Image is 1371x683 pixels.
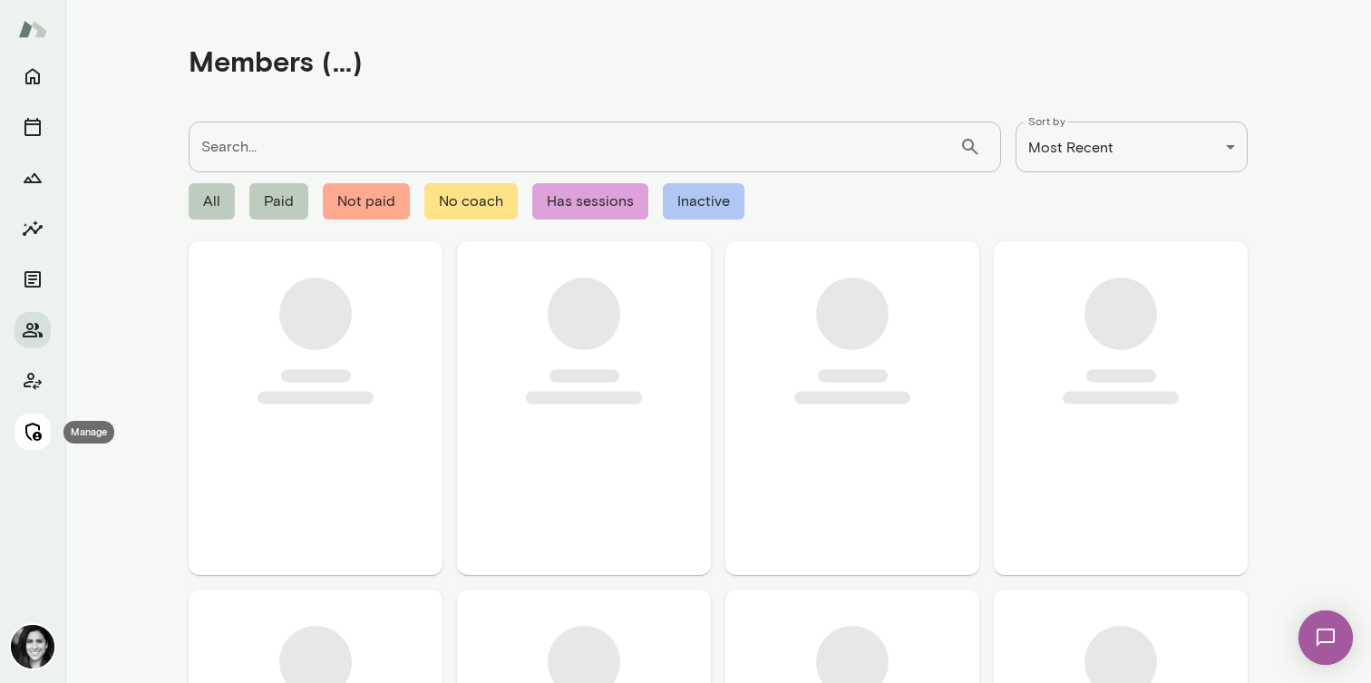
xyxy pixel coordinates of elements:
span: Not paid [323,183,410,220]
button: Client app [15,363,51,399]
h4: Members (...) [189,44,363,78]
div: Most Recent [1016,122,1248,172]
button: Manage [15,414,51,450]
button: Members [15,312,51,348]
span: Paid [249,183,308,220]
img: Mento [18,12,47,46]
button: Documents [15,261,51,298]
div: Manage [63,421,114,444]
img: Jamie Albers [11,625,54,668]
span: No coach [424,183,518,220]
label: Sort by [1028,113,1065,129]
span: Has sessions [532,183,648,220]
button: Home [15,58,51,94]
button: Insights [15,210,51,247]
span: All [189,183,235,220]
button: Sessions [15,109,51,145]
span: Inactive [663,183,744,220]
button: Growth Plan [15,160,51,196]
